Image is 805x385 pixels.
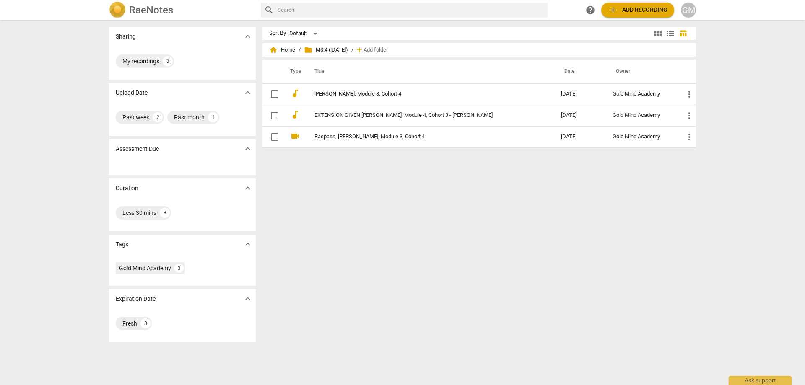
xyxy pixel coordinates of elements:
span: more_vert [684,111,694,121]
div: Gold Mind Academy [613,134,671,140]
p: Tags [116,240,128,249]
span: table_chart [679,29,687,37]
span: audiotrack [290,110,300,120]
div: Default [289,27,320,40]
button: Tile view [652,27,664,40]
div: 1 [208,112,218,122]
div: 3 [160,208,170,218]
button: Show more [241,238,254,251]
span: more_vert [684,132,694,142]
span: view_list [665,28,675,39]
span: add [355,46,364,54]
span: expand_more [243,294,253,304]
span: expand_more [243,31,253,41]
span: audiotrack [290,88,300,98]
div: Gold Mind Academy [119,264,171,272]
button: Show more [241,30,254,43]
div: Sort By [269,30,286,36]
span: folder [304,46,312,54]
div: 3 [140,318,151,328]
a: [PERSON_NAME], Module 3, Cohort 4 [314,91,531,97]
input: Search [278,3,544,17]
span: M3:4 ([DATE]) [304,46,348,54]
th: Date [554,60,606,83]
td: [DATE] [554,83,606,105]
div: 3 [163,56,173,66]
button: List view [664,27,677,40]
span: videocam [290,131,300,141]
button: Upload [601,3,674,18]
div: Less 30 mins [122,209,156,217]
button: Show more [241,142,254,155]
span: expand_more [243,144,253,154]
img: Logo [109,2,126,18]
p: Sharing [116,32,136,41]
th: Title [304,60,554,83]
button: GM [681,3,696,18]
a: Raspass, [PERSON_NAME], Module 3, Cohort 4 [314,134,531,140]
div: Fresh [122,319,137,328]
div: Past week [122,113,149,121]
div: Past month [174,113,205,121]
p: Expiration Date [116,295,156,303]
th: Owner [606,60,678,83]
td: [DATE] [554,126,606,147]
a: LogoRaeNotes [109,2,254,18]
span: add [608,5,618,15]
a: EXTENSION GIVEN [PERSON_NAME], Module 4, Cohort 3 - [PERSON_NAME] [314,112,531,119]
span: expand_more [243,239,253,249]
div: 2 [153,112,163,122]
button: Show more [241,182,254,194]
span: expand_more [243,88,253,98]
button: Show more [241,86,254,99]
span: Home [269,46,295,54]
div: Ask support [729,376,792,385]
div: Gold Mind Academy [613,112,671,119]
th: Type [283,60,304,83]
span: expand_more [243,183,253,193]
span: / [299,47,301,53]
span: Add recording [608,5,667,15]
p: Upload Date [116,88,148,97]
span: search [264,5,274,15]
span: view_module [653,28,663,39]
h2: RaeNotes [129,4,173,16]
p: Duration [116,184,138,193]
span: Add folder [364,47,388,53]
div: 3 [174,264,184,273]
a: Help [583,3,598,18]
td: [DATE] [554,105,606,126]
span: help [585,5,595,15]
span: more_vert [684,89,694,99]
span: home [269,46,278,54]
p: Assessment Due [116,145,159,153]
div: Gold Mind Academy [613,91,671,97]
div: My recordings [122,57,159,65]
button: Show more [241,292,254,305]
span: / [351,47,353,53]
button: Table view [677,27,689,40]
